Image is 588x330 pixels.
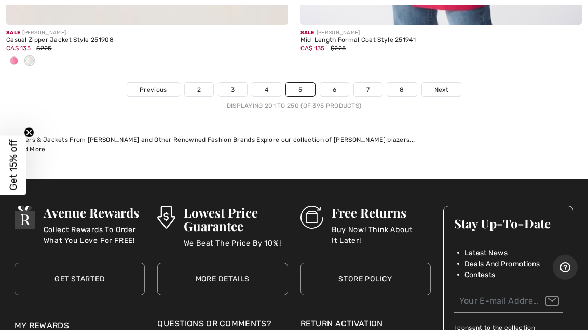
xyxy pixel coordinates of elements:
a: Previous [127,83,179,96]
a: 8 [387,83,416,96]
h3: Stay Up-To-Date [454,217,563,230]
span: $225 [331,45,346,52]
h3: Lowest Price Guarantee [184,206,288,233]
div: [PERSON_NAME] [6,29,288,37]
span: CA$ 135 [6,45,31,52]
a: Return Activation [300,318,431,330]
img: Lowest Price Guarantee [157,206,175,229]
a: 5 [286,83,314,96]
span: Get 15% off [7,140,19,191]
span: Previous [140,85,167,94]
a: 3 [218,83,247,96]
img: Free Returns [300,206,324,229]
span: Next [434,85,448,94]
a: 6 [320,83,349,96]
p: Buy Now! Think About It Later! [332,224,430,245]
button: Close teaser [24,127,34,137]
img: Avenue Rewards [15,206,35,229]
span: Latest News [464,248,508,259]
span: CA$ 135 [300,45,325,52]
a: Store Policy [300,263,431,295]
a: 4 [252,83,281,96]
a: Get Started [15,263,145,295]
p: Collect Rewards To Order What You Love For FREE! [44,224,145,245]
input: Your E-mail Address [454,290,563,313]
span: Sale [6,30,20,36]
h3: Free Returns [332,206,430,219]
a: Next [422,83,461,96]
a: 2 [185,83,213,96]
a: More Details [157,263,288,295]
div: Vanilla 30 [22,53,37,70]
span: Contests [464,269,495,280]
div: Bubble gum [6,53,22,70]
h3: Avenue Rewards [44,206,145,219]
span: Deals And Promotions [464,259,540,269]
span: $225 [36,45,51,52]
span: Read More [12,146,46,153]
span: Sale [300,30,314,36]
a: 7 [354,83,382,96]
p: We Beat The Price By 10%! [184,238,288,259]
div: Casual Zipper Jacket Style 251908 [6,37,288,44]
div: Mid-Length Formal Coat Style 251941 [300,37,582,44]
iframe: Opens a widget where you can find more information [553,255,578,281]
div: [PERSON_NAME] [300,29,582,37]
div: Blazers & Jackets From [PERSON_NAME] and Other Renowned Fashion Brands Explore our collection of ... [12,135,576,145]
